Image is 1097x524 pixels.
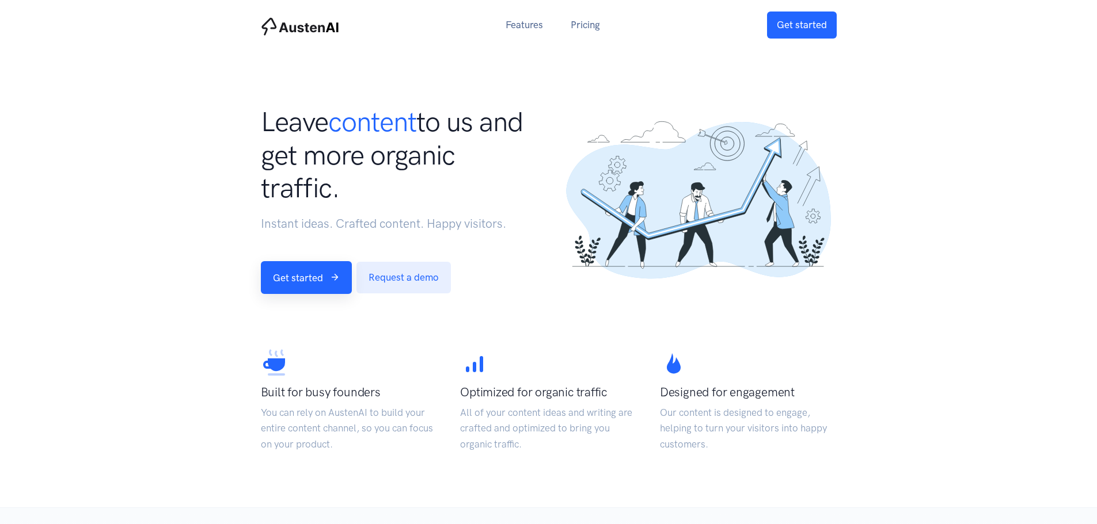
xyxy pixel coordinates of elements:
a: Pricing [557,13,614,37]
a: Request a demo [356,262,451,293]
a: Get started [261,261,352,294]
h1: Leave to us and get more organic traffic. [261,105,537,205]
p: All of your content ideas and writing are crafted and optimized to bring you organic traffic. [460,405,637,452]
h3: Built for busy founders [261,384,438,400]
a: Get started [767,12,837,39]
a: Features [492,13,557,37]
img: AustenAI Home [261,17,339,36]
p: Our content is designed to engage, helping to turn your visitors into happy customers. [660,405,837,452]
img: ... [560,108,837,292]
p: Instant ideas. Crafted content. Happy visitors. [261,214,537,234]
p: You can rely on AustenAI to build your entire content channel, so you can focus on your product. [261,405,438,452]
h3: Optimized for organic traffic [460,384,637,400]
span: content [328,105,416,138]
h3: Designed for engagement [660,384,837,400]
